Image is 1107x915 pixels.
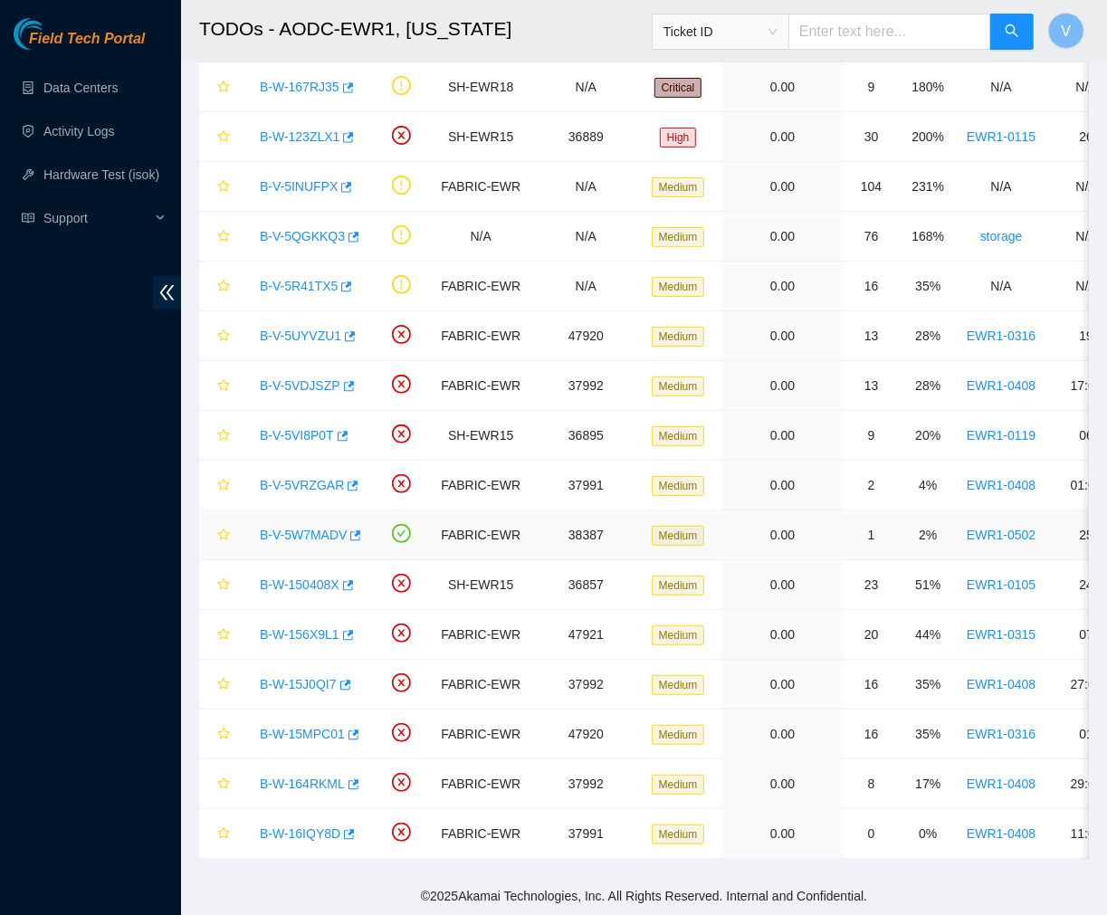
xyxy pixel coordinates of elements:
td: 47921 [530,610,642,660]
span: search [1005,24,1019,41]
a: B-W-164RKML [260,777,345,791]
span: Medium [652,277,705,297]
button: star [209,471,231,500]
a: EWR1-0105 [967,577,1035,592]
td: 0.00 [721,311,843,361]
td: N/A [957,162,1045,212]
a: Data Centers [43,81,118,95]
span: Medium [652,327,705,347]
td: FABRIC-EWR [431,710,530,759]
a: EWR1-0502 [967,528,1035,542]
td: N/A [957,62,1045,112]
td: 0 [844,809,900,859]
span: Medium [652,675,705,695]
button: star [209,769,231,798]
button: star [209,172,231,201]
td: FABRIC-EWR [431,361,530,411]
td: 0.00 [721,361,843,411]
td: 51% [900,560,957,610]
span: Field Tech Portal [29,31,145,48]
td: 200% [900,112,957,162]
td: 168% [900,212,957,262]
td: 8 [844,759,900,809]
td: 104 [844,162,900,212]
td: 0.00 [721,660,843,710]
td: 0.00 [721,212,843,262]
span: Critical [654,78,702,98]
a: B-V-5QGKKQ3 [260,229,345,243]
td: 47920 [530,710,642,759]
a: B-V-5INUFPX [260,179,338,194]
button: star [209,321,231,350]
a: EWR1-0119 [967,428,1035,443]
td: 47920 [530,311,642,361]
td: SH-EWR15 [431,560,530,610]
td: 16 [844,710,900,759]
a: EWR1-0408 [967,677,1035,691]
td: N/A [530,212,642,262]
a: B-V-5UYVZU1 [260,329,341,343]
td: N/A [530,62,642,112]
span: star [217,180,230,195]
td: 37992 [530,660,642,710]
a: Activity Logs [43,124,115,138]
span: exclamation-circle [392,176,411,195]
td: 76 [844,212,900,262]
span: close-circle [392,325,411,344]
span: close-circle [392,723,411,742]
td: 44% [900,610,957,660]
td: 35% [900,710,957,759]
a: EWR1-0316 [967,329,1035,343]
span: read [22,212,34,224]
span: close-circle [392,624,411,643]
td: SH-EWR15 [431,112,530,162]
td: 0.00 [721,560,843,610]
button: V [1048,13,1084,49]
td: 0.00 [721,759,843,809]
td: 4% [900,461,957,510]
a: B-W-15MPC01 [260,727,345,741]
td: 0.00 [721,112,843,162]
a: B-V-5VDJSZP [260,378,340,393]
a: B-W-156X9L1 [260,627,339,642]
td: 0.00 [721,809,843,859]
input: Enter text here... [788,14,991,50]
td: 37991 [530,461,642,510]
span: Medium [652,824,705,844]
span: exclamation-circle [392,275,411,294]
span: close-circle [392,126,411,145]
button: star [209,620,231,649]
span: star [217,529,230,543]
td: 1 [844,510,900,560]
td: FABRIC-EWR [431,660,530,710]
a: B-V-5W7MADV [260,528,347,542]
td: 180% [900,62,957,112]
td: 13 [844,311,900,361]
button: star [209,520,231,549]
td: 16 [844,262,900,311]
span: close-circle [392,673,411,692]
span: star [217,280,230,294]
span: close-circle [392,375,411,394]
span: star [217,777,230,792]
span: star [217,130,230,145]
td: SH-EWR18 [431,62,530,112]
span: double-left [153,276,181,310]
span: star [217,379,230,394]
a: Hardware Test (isok) [43,167,159,182]
a: EWR1-0408 [967,478,1035,492]
td: 38387 [530,510,642,560]
img: Akamai Technologies [14,18,91,50]
a: B-W-123ZLX1 [260,129,339,144]
span: Medium [652,625,705,645]
span: close-circle [392,574,411,593]
td: 35% [900,660,957,710]
span: High [660,128,697,148]
span: V [1062,20,1072,43]
td: 28% [900,311,957,361]
span: Medium [652,576,705,596]
td: 9 [844,411,900,461]
span: close-circle [392,773,411,792]
span: star [217,329,230,344]
a: B-W-15J0QI7 [260,677,337,691]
